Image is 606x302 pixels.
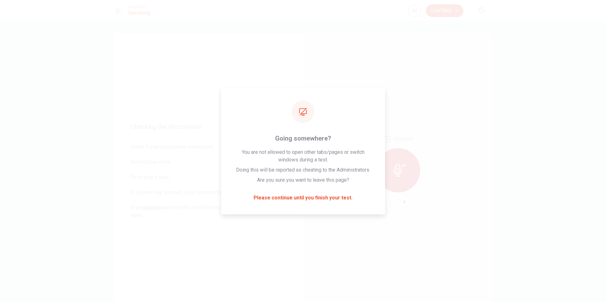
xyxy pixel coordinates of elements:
[401,198,409,206] button: Play Audio
[128,9,150,17] h1: Speaking
[426,4,463,17] button: Continue
[131,123,285,130] span: Checking the Microphone
[128,5,150,9] span: Level Test
[131,143,285,219] span: Check if your microphone works here. Record your voice. Try to play it back. If you can hear your...
[394,135,413,143] span: 00:00:04
[387,198,396,206] button: Record Again
[143,204,160,211] u: cannot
